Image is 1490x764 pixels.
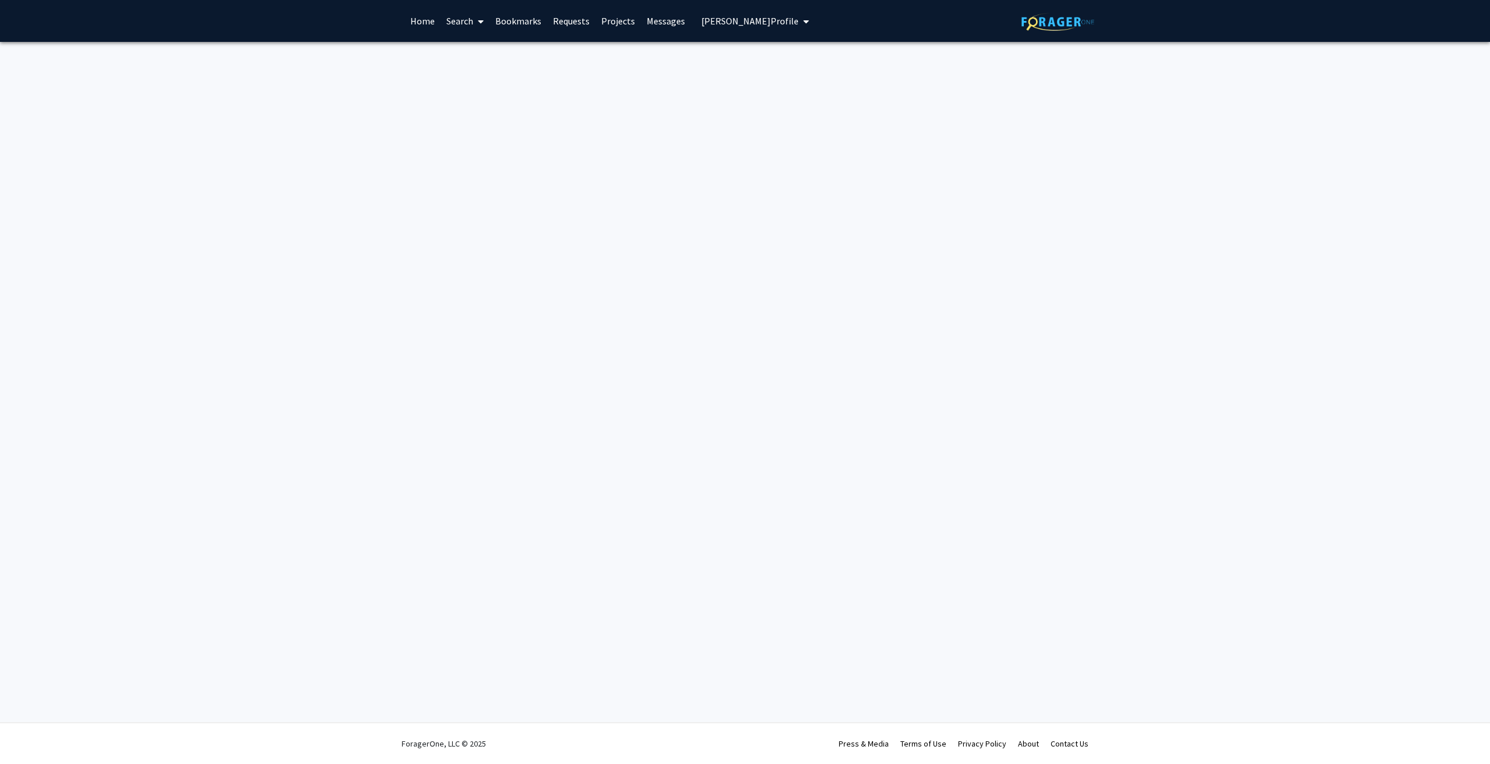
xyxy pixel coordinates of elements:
a: Terms of Use [900,738,946,749]
a: Projects [595,1,641,41]
a: Privacy Policy [958,738,1006,749]
a: Press & Media [839,738,889,749]
img: ForagerOne Logo [1021,13,1094,31]
a: Search [441,1,489,41]
a: About [1018,738,1039,749]
a: Home [405,1,441,41]
a: Bookmarks [489,1,547,41]
a: Contact Us [1051,738,1088,749]
a: Messages [641,1,691,41]
a: Requests [547,1,595,41]
div: ForagerOne, LLC © 2025 [402,723,486,764]
span: [PERSON_NAME] Profile [701,15,799,27]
